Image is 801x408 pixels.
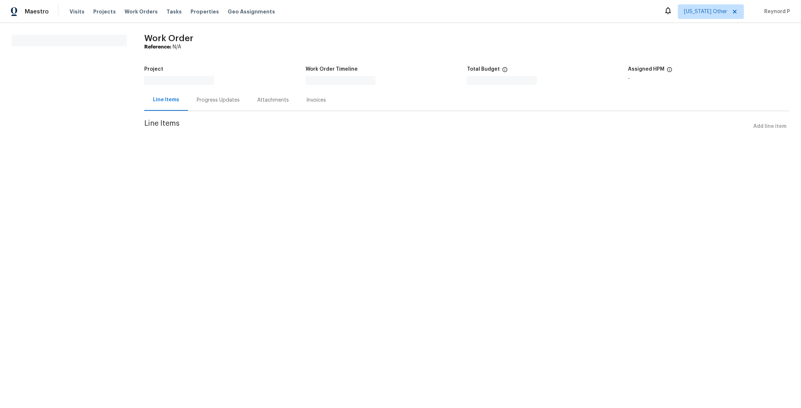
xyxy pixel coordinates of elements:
span: Work Orders [125,8,158,15]
span: Line Items [144,120,750,133]
h5: Assigned HPM [628,67,664,72]
span: [US_STATE] Other [684,8,727,15]
span: Geo Assignments [228,8,275,15]
span: Properties [191,8,219,15]
h5: Work Order Timeline [306,67,358,72]
span: Reynord P [761,8,790,15]
span: Visits [70,8,85,15]
div: N/A [144,43,789,51]
span: Tasks [166,9,182,14]
div: - [628,76,789,81]
b: Reference: [144,44,171,50]
div: Attachments [257,97,289,104]
span: Maestro [25,8,49,15]
div: Invoices [306,97,326,104]
span: The total cost of line items that have been proposed by Opendoor. This sum includes line items th... [502,67,508,76]
h5: Project [144,67,163,72]
div: Progress Updates [197,97,240,104]
span: Projects [93,8,116,15]
span: Work Order [144,34,193,43]
div: Line Items [153,96,179,103]
h5: Total Budget [467,67,500,72]
span: The hpm assigned to this work order. [667,67,672,76]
